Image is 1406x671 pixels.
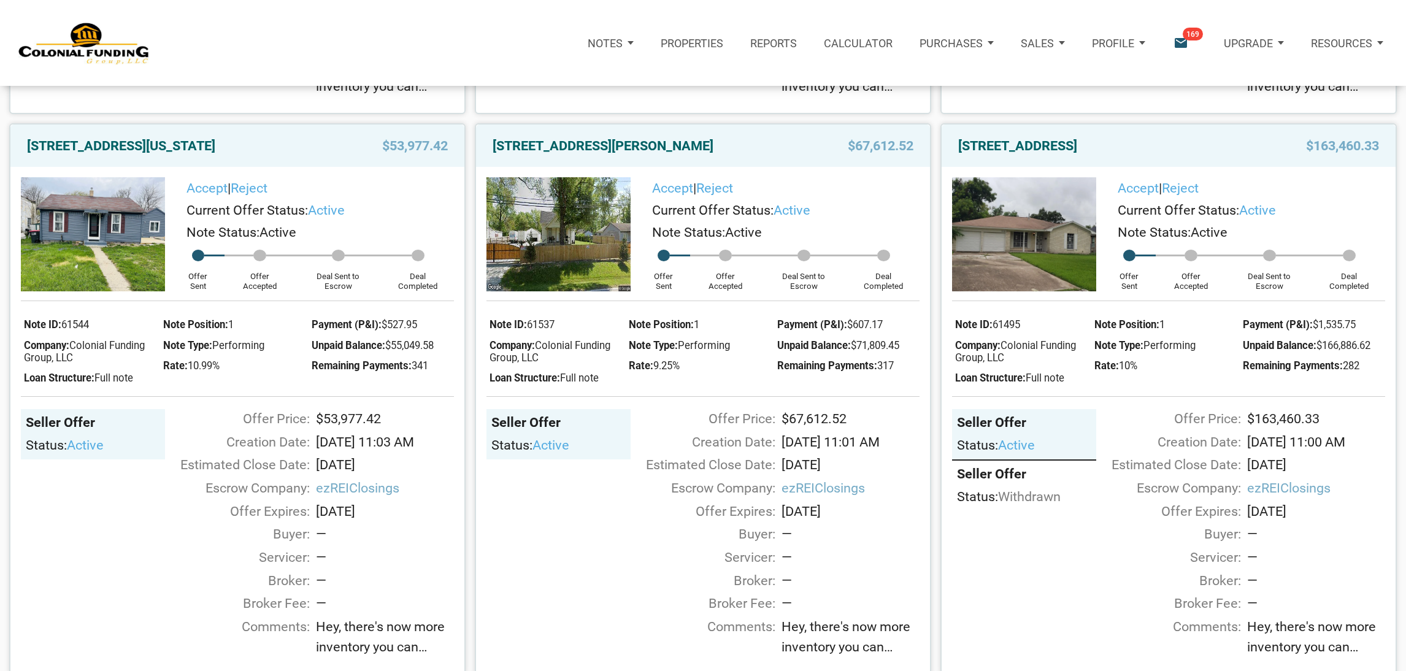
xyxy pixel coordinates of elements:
div: Seller Offer [957,414,1091,431]
div: $53,977.42 [310,409,461,429]
span: $67,612.52 [848,135,913,157]
span: 61544 [61,318,89,331]
div: Estimated Close Date: [624,455,775,475]
span: — [1247,596,1258,611]
p: Sales [1021,37,1054,50]
button: Resources [1297,21,1397,65]
span: Current Offer Status: [1118,202,1239,218]
div: Escrow Company: [624,478,775,499]
img: 576121 [21,177,166,291]
span: $166,886.62 [1316,339,1370,351]
div: Comments: [159,617,310,663]
div: [DATE] 11:00 AM [1241,432,1392,453]
span: active [308,202,345,218]
span: Remaining Payments: [1243,359,1343,372]
a: Profile [1078,16,1159,70]
span: Note Status: [186,224,259,240]
span: Performing [678,339,730,351]
div: Offer Expires: [1090,502,1241,522]
span: Status: [26,437,67,453]
div: Creation Date: [624,432,775,453]
span: — [782,596,792,611]
span: $71,809.45 [851,339,899,351]
div: Buyer: [624,524,775,545]
div: Buyer: [1090,524,1241,545]
span: active [774,202,810,218]
p: Calculator [824,37,893,50]
div: Broker: [624,571,775,591]
span: | [186,180,267,196]
span: $607.17 [847,318,883,331]
div: [DATE] [775,455,926,475]
a: Accept [652,180,693,196]
span: Note Position: [1094,318,1159,331]
span: Payment (P&I): [1243,318,1313,331]
div: Offer Sent [1102,261,1156,291]
div: [DATE] [1241,502,1392,522]
span: | [652,180,733,196]
button: Notes [574,21,647,65]
span: Note ID: [490,318,527,331]
button: Sales [1007,21,1078,65]
span: $527.95 [382,318,417,331]
span: Active [725,224,762,240]
a: Purchases [906,16,1007,70]
div: — [1247,548,1386,568]
div: — [316,571,455,591]
span: Rate: [163,359,188,372]
span: Full note [1026,372,1064,384]
span: Unpaid Balance: [312,339,385,351]
span: ezREIClosings [1247,478,1386,499]
p: Profile [1092,37,1134,50]
div: Buyer: [159,524,310,545]
p: Properties [661,37,723,50]
div: Offer Accepted [690,261,760,291]
span: Payment (P&I): [312,318,382,331]
div: [DATE] [310,455,461,475]
div: Broker Fee: [624,594,775,614]
span: Loan Structure: [24,372,94,384]
p: Upgrade [1224,37,1273,50]
span: Note Type: [1094,339,1143,351]
a: Calculator [810,16,906,70]
button: Purchases [906,21,1007,65]
div: Deal Completed [382,261,454,291]
span: 169 [1183,28,1203,40]
div: [DATE] 11:01 AM [775,432,926,453]
div: Offer Accepted [225,261,294,291]
a: [STREET_ADDRESS][US_STATE] [27,135,215,157]
span: Remaining Payments: [777,359,877,372]
div: [DATE] [775,502,926,522]
span: 10% [1119,359,1137,372]
div: Deal Completed [1313,261,1385,291]
span: | [1118,180,1199,196]
span: Full note [560,372,599,384]
img: 574465 [952,177,1097,291]
div: [DATE] 11:03 AM [310,432,461,453]
span: Note Position: [629,318,694,331]
div: Servicer: [624,548,775,568]
span: 1 [694,318,699,331]
span: — [316,596,326,611]
span: Colonial Funding Group, LLC [24,339,145,364]
div: Creation Date: [159,432,310,453]
span: $1,535.75 [1313,318,1356,331]
span: 10.99% [188,359,220,372]
span: $53,977.42 [382,135,448,157]
button: Upgrade [1210,21,1297,65]
a: Accept [186,180,228,196]
span: Colonial Funding Group, LLC [490,339,610,364]
a: Resources [1297,16,1397,70]
div: Broker Fee: [159,594,310,614]
div: — [1247,571,1386,591]
span: Remaining Payments: [312,359,412,372]
span: 282 [1343,359,1359,372]
div: Offer Expires: [159,502,310,522]
button: Profile [1078,21,1159,65]
span: Note Position: [163,318,228,331]
span: Company: [24,339,69,351]
span: active [67,437,104,453]
div: Seller Offer [957,466,1091,483]
div: $67,612.52 [775,409,926,429]
a: [STREET_ADDRESS] [958,135,1077,157]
